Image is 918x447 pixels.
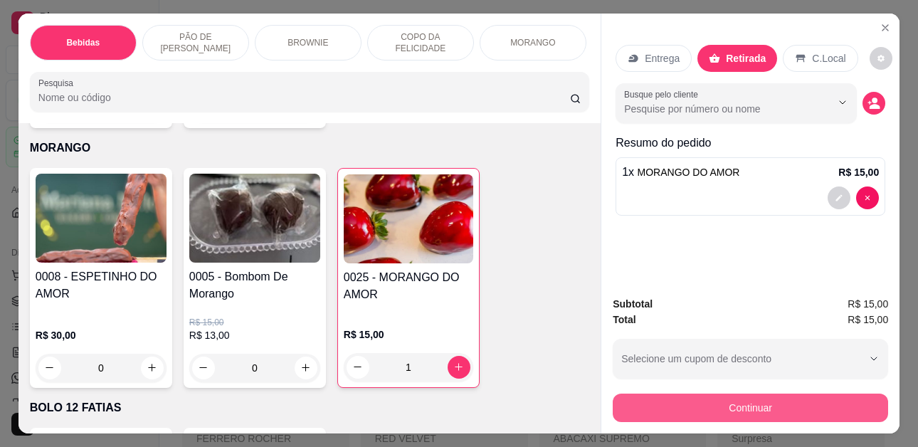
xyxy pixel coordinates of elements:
label: Pesquisa [38,77,78,89]
button: decrease-product-quantity [828,186,850,209]
button: increase-product-quantity [295,357,317,379]
img: product-image [344,174,473,263]
strong: Total [613,314,635,325]
span: MORANGO DO AMOR [638,167,740,178]
p: R$ 15,00 [344,327,473,342]
p: BOLO 12 FATIAS [30,399,589,416]
p: R$ 15,00 [838,165,879,179]
button: decrease-product-quantity [856,186,879,209]
strong: Subtotal [613,298,653,310]
button: decrease-product-quantity [347,356,369,379]
img: product-image [36,174,167,263]
input: Pesquisa [38,90,570,105]
p: MORANGO [510,37,555,48]
p: R$ 30,00 [36,328,167,342]
h4: 0005 - Bombom De Morango [189,268,320,303]
p: MORANGO [30,140,589,157]
h4: 0008 - ESPETINHO DO AMOR [36,268,167,303]
p: PÃO DE [PERSON_NAME] [154,31,237,54]
button: Close [874,16,897,39]
button: decrease-product-quantity [870,47,892,70]
button: decrease-product-quantity [38,357,61,379]
span: R$ 15,00 [848,312,888,327]
p: R$ 13,00 [189,328,320,342]
p: Bebidas [66,37,100,48]
p: R$ 15,00 [189,317,320,328]
button: increase-product-quantity [448,356,470,379]
button: Continuar [613,394,888,422]
button: Selecione um cupom de desconto [613,339,888,379]
p: BROWNIE [287,37,328,48]
p: C.Local [812,51,845,65]
h4: 0025 - MORANGO DO AMOR [344,269,473,303]
input: Busque pelo cliente [624,102,808,116]
span: R$ 15,00 [848,296,888,312]
button: increase-product-quantity [141,357,164,379]
button: decrease-product-quantity [862,92,885,115]
p: COPO DA FELICIDADE [379,31,462,54]
p: Retirada [726,51,766,65]
p: Entrega [645,51,680,65]
button: decrease-product-quantity [192,357,215,379]
p: 1 x [622,164,739,181]
img: product-image [189,174,320,263]
label: Busque pelo cliente [624,88,703,100]
button: Show suggestions [831,91,854,114]
p: Resumo do pedido [616,135,885,152]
